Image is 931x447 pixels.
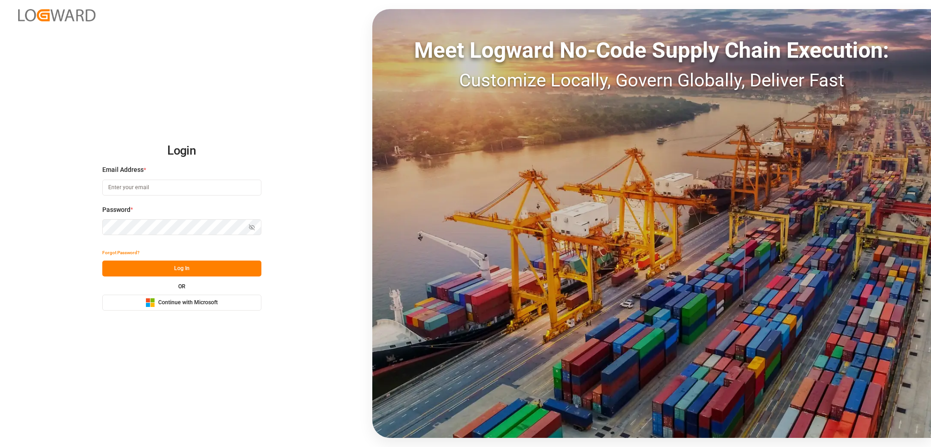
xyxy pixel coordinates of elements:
[102,165,144,175] span: Email Address
[102,295,261,311] button: Continue with Microsoft
[372,67,931,94] div: Customize Locally, Govern Globally, Deliver Fast
[102,261,261,276] button: Log In
[18,9,95,21] img: Logward_new_orange.png
[178,284,185,289] small: OR
[102,136,261,166] h2: Login
[102,205,130,215] span: Password
[102,245,140,261] button: Forgot Password?
[102,180,261,196] input: Enter your email
[158,299,218,307] span: Continue with Microsoft
[372,34,931,67] div: Meet Logward No-Code Supply Chain Execution:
